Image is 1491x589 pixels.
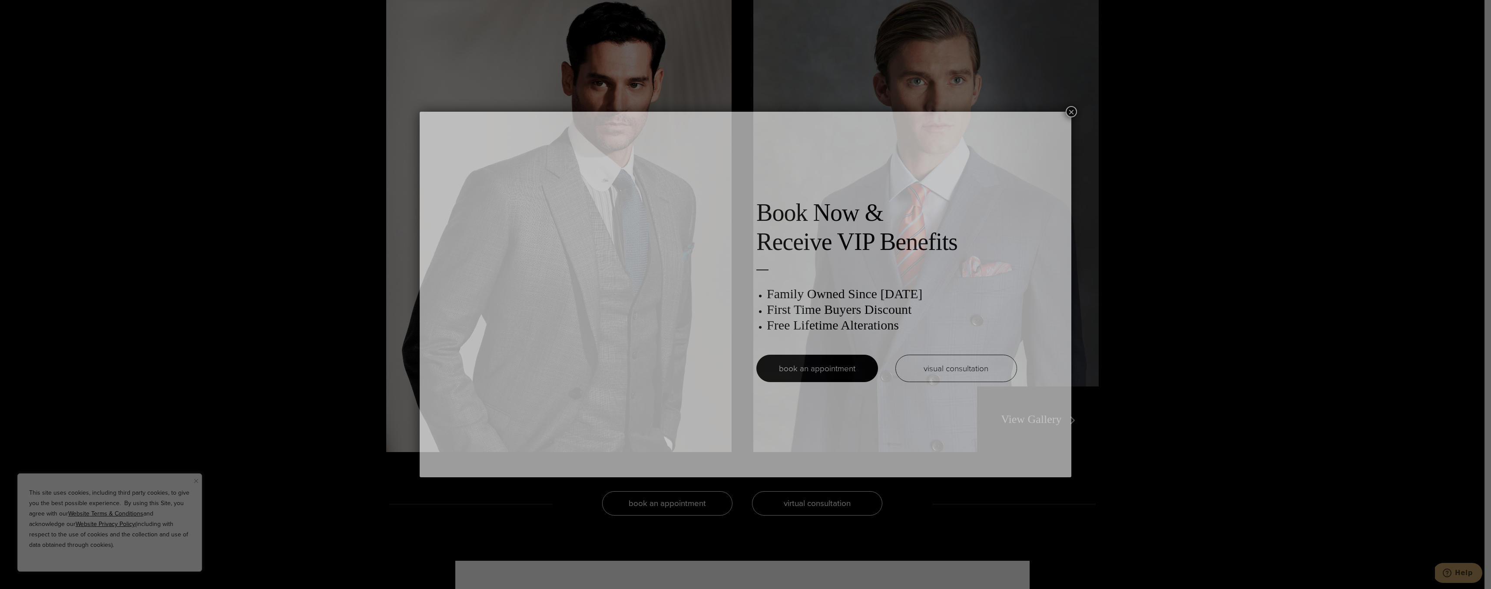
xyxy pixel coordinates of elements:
span: Help [20,6,38,14]
h3: Family Owned Since [DATE] [767,286,1017,302]
h3: Free Lifetime Alterations [767,317,1017,333]
h2: Book Now & Receive VIP Benefits [756,198,1017,256]
h3: First Time Buyers Discount [767,302,1017,317]
a: book an appointment [756,355,878,382]
a: visual consultation [895,355,1017,382]
button: Close [1066,106,1077,117]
